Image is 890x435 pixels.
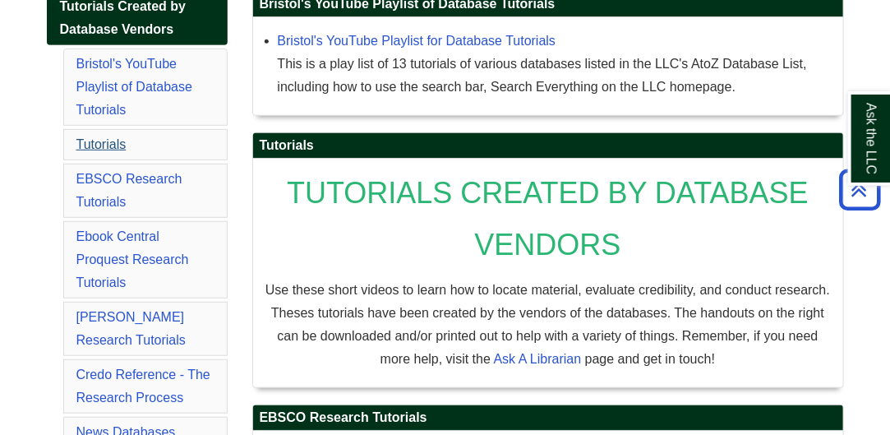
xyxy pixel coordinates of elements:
div: This is a play list of 13 tutorials of various databases listed in the LLC's AtoZ Database List, ... [278,53,835,99]
a: EBSCO Research Tutorials [76,172,182,209]
a: Credo Reference - The Research Process [76,368,210,405]
a: [PERSON_NAME] Research Tutorials [76,310,186,347]
a: Bristol's YouTube Playlist of Database Tutorials [76,57,192,117]
a: Tutorials [76,137,127,151]
h2: EBSCO Research Tutorials [253,405,843,431]
a: Ebook Central Proquest Research Tutorials [76,229,189,289]
a: Back to Top [833,178,886,201]
h2: Tutorials [253,133,843,159]
span: Use these short videos to learn how to locate material, evaluate credibility, and conduct researc... [265,283,830,366]
span: TUTORIALS CREATED BY DATABASE VENDORS [287,176,809,261]
span: page and get in touch! [585,352,715,366]
a: Bristol's YouTube Playlist for Database Tutorials [278,34,556,48]
a: Ask A Librarian [494,352,582,366]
